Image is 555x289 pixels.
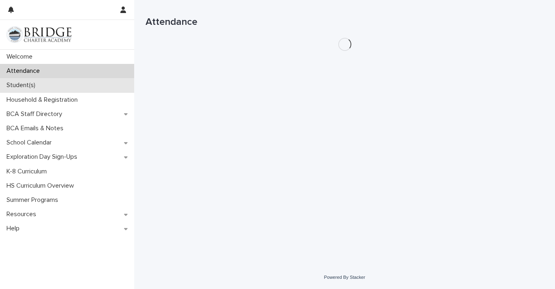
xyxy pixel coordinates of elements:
img: V1C1m3IdTEidaUdm9Hs0 [7,26,72,43]
h1: Attendance [146,16,544,28]
a: Powered By Stacker [324,275,365,280]
p: Household & Registration [3,96,84,104]
p: Summer Programs [3,196,65,204]
p: Welcome [3,53,39,61]
p: K-8 Curriculum [3,168,53,175]
p: BCA Staff Directory [3,110,69,118]
p: Student(s) [3,81,42,89]
p: Resources [3,210,43,218]
p: BCA Emails & Notes [3,125,70,132]
p: Exploration Day Sign-Ups [3,153,84,161]
p: Attendance [3,67,46,75]
p: School Calendar [3,139,58,147]
p: Help [3,225,26,232]
p: HS Curriculum Overview [3,182,81,190]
